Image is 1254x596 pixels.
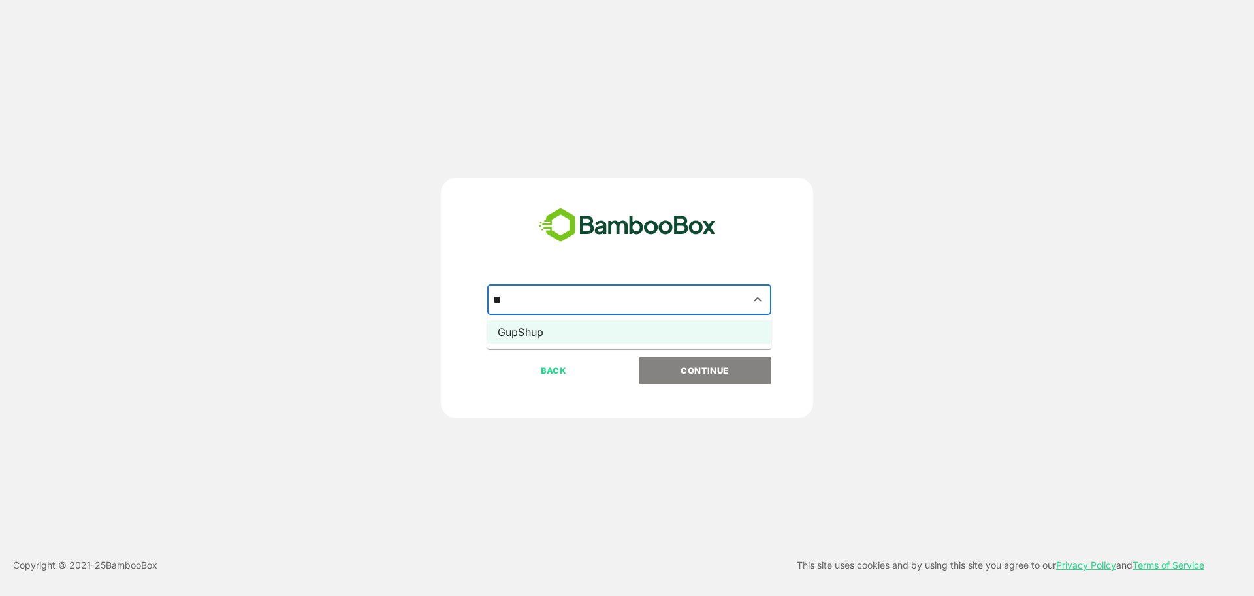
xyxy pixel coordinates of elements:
[1133,559,1204,571] a: Terms of Service
[487,357,620,384] button: BACK
[639,363,770,378] p: CONTINUE
[749,291,767,308] button: Close
[1056,559,1116,571] a: Privacy Policy
[487,320,771,344] li: GupShup
[489,363,619,378] p: BACK
[532,204,723,247] img: bamboobox
[13,557,157,573] p: Copyright © 2021- 25 BambooBox
[639,357,771,384] button: CONTINUE
[797,557,1204,573] p: This site uses cookies and by using this site you agree to our and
